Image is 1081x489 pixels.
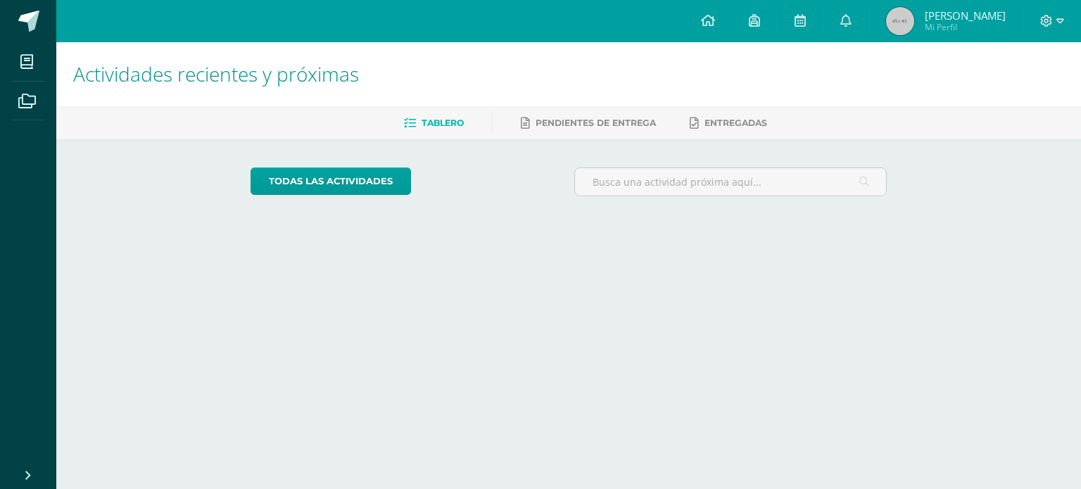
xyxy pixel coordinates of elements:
[73,61,359,87] span: Actividades recientes y próximas
[404,112,464,134] a: Tablero
[690,112,767,134] a: Entregadas
[521,112,656,134] a: Pendientes de entrega
[536,118,656,128] span: Pendientes de entrega
[704,118,767,128] span: Entregadas
[251,167,411,195] a: todas las Actividades
[575,168,887,196] input: Busca una actividad próxima aquí...
[925,21,1006,33] span: Mi Perfil
[886,7,914,35] img: 45x45
[925,8,1006,23] span: [PERSON_NAME]
[422,118,464,128] span: Tablero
